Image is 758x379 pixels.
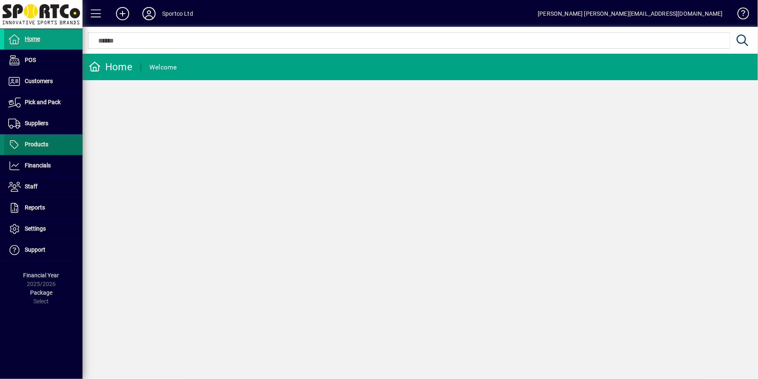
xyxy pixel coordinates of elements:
[24,272,59,279] span: Financial Year
[4,198,83,218] a: Reports
[4,113,83,134] a: Suppliers
[4,134,83,155] a: Products
[25,225,46,232] span: Settings
[109,6,136,21] button: Add
[731,2,748,29] a: Knowledge Base
[538,7,723,20] div: [PERSON_NAME] [PERSON_NAME][EMAIL_ADDRESS][DOMAIN_NAME]
[4,71,83,92] a: Customers
[30,289,52,296] span: Package
[4,240,83,260] a: Support
[25,78,53,84] span: Customers
[25,183,38,190] span: Staff
[149,61,177,74] div: Welcome
[25,141,48,148] span: Products
[25,162,51,169] span: Financials
[89,60,132,74] div: Home
[25,120,48,126] span: Suppliers
[25,57,36,63] span: POS
[25,99,61,105] span: Pick and Pack
[25,36,40,42] span: Home
[4,176,83,197] a: Staff
[4,155,83,176] a: Financials
[4,92,83,113] a: Pick and Pack
[136,6,162,21] button: Profile
[4,50,83,71] a: POS
[162,7,193,20] div: Sportco Ltd
[25,204,45,211] span: Reports
[25,246,45,253] span: Support
[4,219,83,239] a: Settings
